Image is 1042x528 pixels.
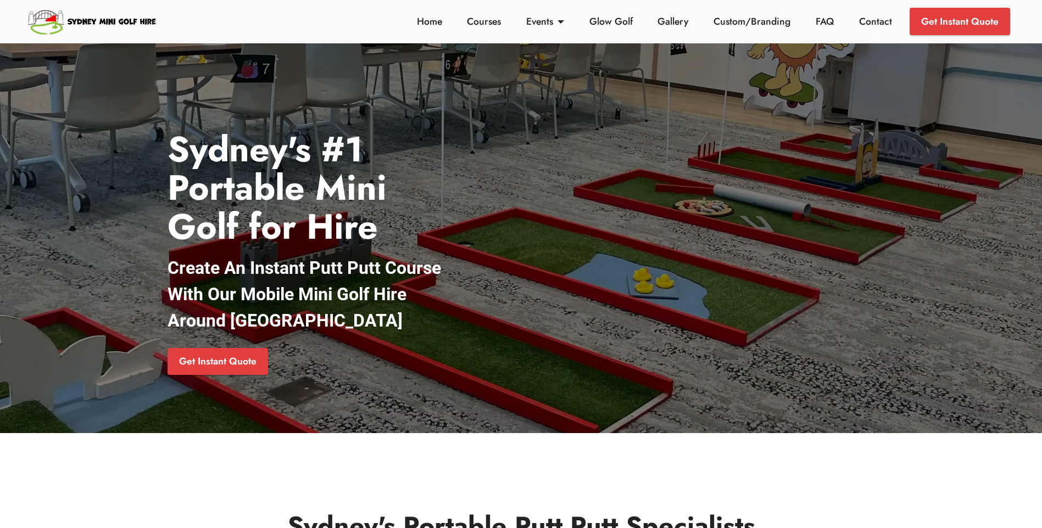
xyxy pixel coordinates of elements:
[586,14,636,29] a: Glow Golf
[711,14,794,29] a: Custom/Branding
[523,14,567,29] a: Events
[414,14,445,29] a: Home
[26,5,159,37] img: Sydney Mini Golf Hire
[168,124,387,252] strong: Sydney's #1 Portable Mini Golf for Hire
[655,14,692,29] a: Gallery
[910,8,1010,35] a: Get Instant Quote
[464,14,504,29] a: Courses
[168,257,441,331] strong: Create An Instant Putt Putt Course With Our Mobile Mini Golf Hire Around [GEOGRAPHIC_DATA]
[168,348,268,375] a: Get Instant Quote
[856,14,895,29] a: Contact
[813,14,837,29] a: FAQ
